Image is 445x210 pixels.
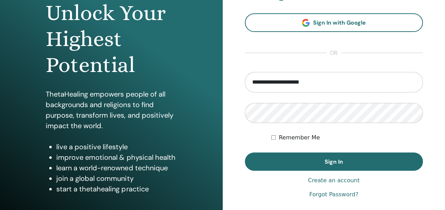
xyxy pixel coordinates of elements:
[56,163,177,173] li: learn a world-renowned technique
[309,190,358,199] a: Forgot Password?
[56,152,177,163] li: improve emotional & physical health
[46,89,177,131] p: ThetaHealing empowers people of all backgrounds and religions to find purpose, transform lives, a...
[56,173,177,184] li: join a global community
[308,176,360,185] a: Create an account
[245,13,423,32] a: Sign In with Google
[279,133,320,142] label: Remember Me
[245,152,423,171] button: Sign In
[56,142,177,152] li: live a positive lifestyle
[325,158,343,165] span: Sign In
[313,19,365,26] span: Sign In with Google
[271,133,423,142] div: Keep me authenticated indefinitely or until I manually logout
[326,49,341,57] span: or
[56,184,177,194] li: start a thetahealing practice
